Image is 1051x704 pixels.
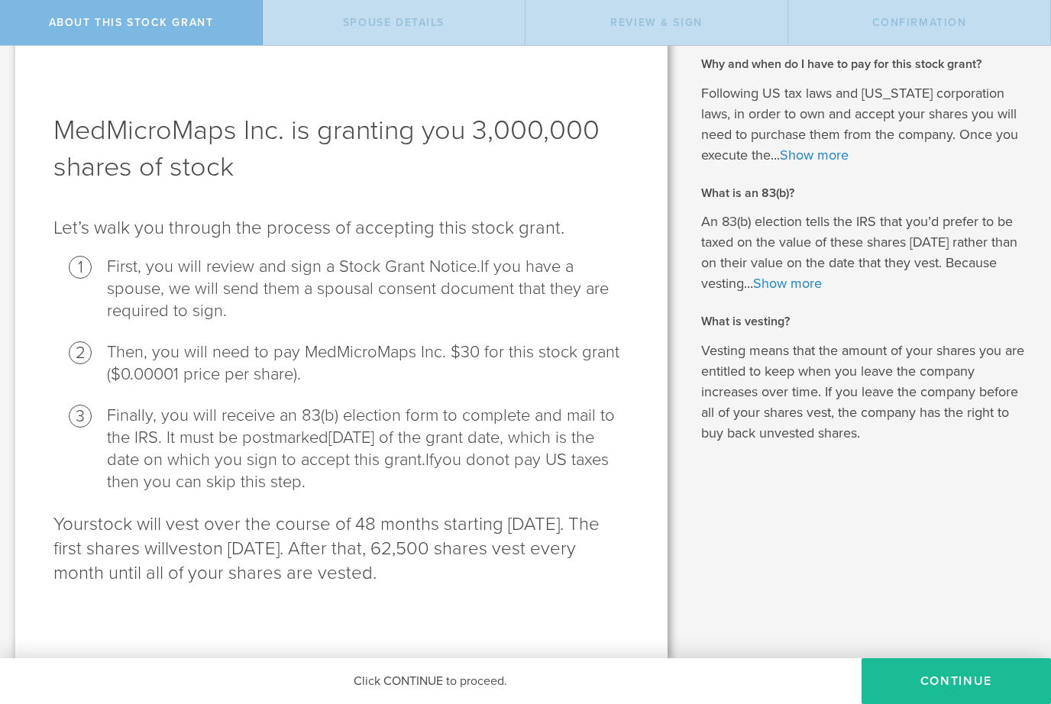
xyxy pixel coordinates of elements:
[107,428,594,470] span: [DATE] of the grant date, which is the date on which you sign to accept this grant.
[434,450,486,470] span: you do
[107,256,629,322] li: First, you will review and sign a Stock Grant Notice.
[780,147,849,163] a: Show more
[53,112,629,186] h1: MedMicroMaps Inc. is granting you 3,000,000 shares of stock
[701,313,1028,330] h2: What is vesting?
[701,185,1028,202] h2: What is an 83(b)?
[49,16,214,29] span: About this stock grant
[107,341,629,386] li: Then, you will need to pay MedMicroMaps Inc. $30 for this stock grant ($0.00001 price per share).
[53,512,629,586] p: stock will vest over the course of 48 months starting [DATE]. The first shares will on [DATE]. Af...
[701,56,1028,73] h2: Why and when do I have to pay for this stock grant?
[862,658,1051,704] button: CONTINUE
[53,216,629,241] p: Let’s walk you through the process of accepting this stock grant .
[107,257,609,321] span: If you have a spouse, we will send them a spousal consent document that they are required to sign.
[753,275,822,292] a: Show more
[701,341,1028,444] p: Vesting means that the amount of your shares you are entitled to keep when you leave the company ...
[107,405,629,493] li: Finally, you will receive an 83(b) election form to complete and mail to the IRS . It must be pos...
[872,16,967,29] span: Confirmation
[169,538,202,560] span: vest
[343,16,445,29] span: Spouse Details
[701,83,1028,166] p: Following US tax laws and [US_STATE] corporation laws, in order to own and accept your shares you...
[610,16,703,29] span: Review & Sign
[53,513,89,535] span: Your
[701,212,1028,294] p: An 83(b) election tells the IRS that you’d prefer to be taxed on the value of these shares [DATE]...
